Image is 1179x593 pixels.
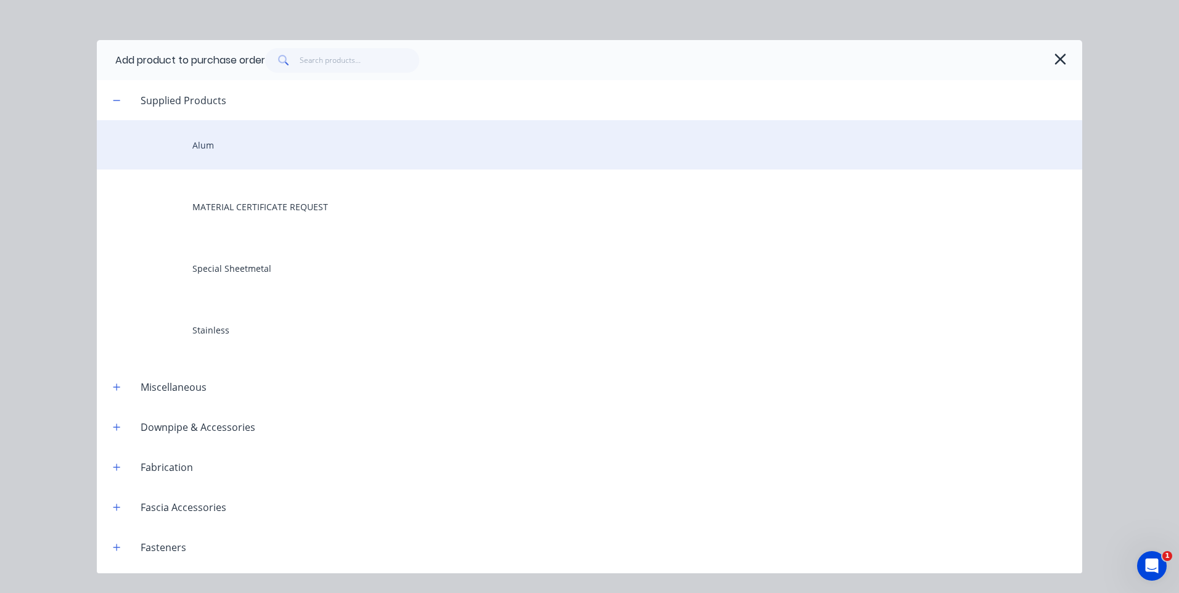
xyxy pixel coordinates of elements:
[131,420,265,435] div: Downpipe & Accessories
[131,500,236,515] div: Fascia Accessories
[300,48,420,73] input: Search products...
[131,540,196,555] div: Fasteners
[1137,551,1167,581] iframe: Intercom live chat
[131,460,203,475] div: Fabrication
[131,93,236,108] div: Supplied Products
[1162,551,1172,561] span: 1
[115,53,265,68] div: Add product to purchase order
[131,380,216,395] div: Miscellaneous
